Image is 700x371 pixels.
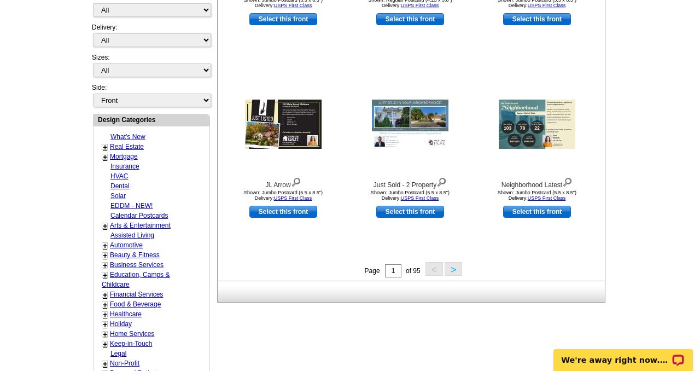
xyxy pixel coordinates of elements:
[103,320,107,329] a: +
[103,251,107,260] a: +
[401,3,439,8] a: USPS First Class
[110,241,143,249] a: Automotive
[110,222,171,229] a: Arts & Entertainment
[406,267,421,275] span: of 95
[110,360,139,367] a: Non-Profit
[110,202,153,210] a: EDDM - NEW!
[110,182,130,190] a: Dental
[110,163,139,170] a: Insurance
[92,22,210,53] div: Delivery:
[528,3,566,8] a: USPS First Class
[477,190,597,201] div: Shown: Jumbo Postcard (5.5 x 8.5") Delivery:
[223,175,343,190] div: JL Arrow
[110,231,154,239] a: Assisted Living
[425,262,443,276] button: <
[103,310,107,319] a: +
[528,195,566,201] a: USPS First Class
[103,143,107,152] a: +
[110,172,128,180] a: HVAC
[249,206,317,218] a: use this design
[249,13,317,25] a: use this design
[110,143,144,150] a: Real Estate
[365,267,380,275] span: Page
[562,175,573,187] img: view design details
[110,340,152,347] a: Keep-in-Touch
[103,271,107,280] a: +
[110,291,163,298] a: Financial Services
[103,241,107,250] a: +
[477,175,597,190] div: Neighborhood Latest
[503,13,571,25] a: use this design
[110,350,126,357] a: Legal
[110,192,126,200] a: Solar
[102,271,170,288] a: Education, Camps & Childcare
[103,291,107,299] a: +
[103,300,107,309] a: +
[436,175,447,187] img: view design details
[274,195,312,201] a: USPS First Class
[401,195,439,201] a: USPS First Class
[103,222,107,230] a: +
[274,3,312,8] a: USPS First Class
[546,337,700,371] iframe: LiveChat chat widget
[350,175,470,190] div: Just Sold - 2 Property
[376,206,444,218] a: use this design
[92,83,210,108] div: Side:
[499,100,575,149] img: Neighborhood Latest
[376,13,444,25] a: use this design
[245,100,322,149] img: JL Arrow
[103,330,107,339] a: +
[445,262,462,276] button: >
[223,190,343,201] div: Shown: Jumbo Postcard (5.5 x 8.5") Delivery:
[110,153,138,160] a: Mortgage
[92,53,210,83] div: Sizes:
[94,114,209,125] div: Design Categories
[103,153,107,161] a: +
[110,251,160,259] a: Beauty & Fitness
[103,340,107,349] a: +
[350,190,470,201] div: Shown: Jumbo Postcard (5.5 x 8.5") Delivery:
[372,100,448,149] img: Just Sold - 2 Property
[110,133,145,141] a: What's New
[103,261,107,270] a: +
[110,310,142,318] a: Healthcare
[110,330,154,338] a: Home Services
[503,206,571,218] a: use this design
[103,360,107,368] a: +
[291,175,301,187] img: view design details
[110,320,132,328] a: Holiday
[110,212,168,219] a: Calendar Postcards
[110,300,161,308] a: Food & Beverage
[110,261,164,269] a: Business Services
